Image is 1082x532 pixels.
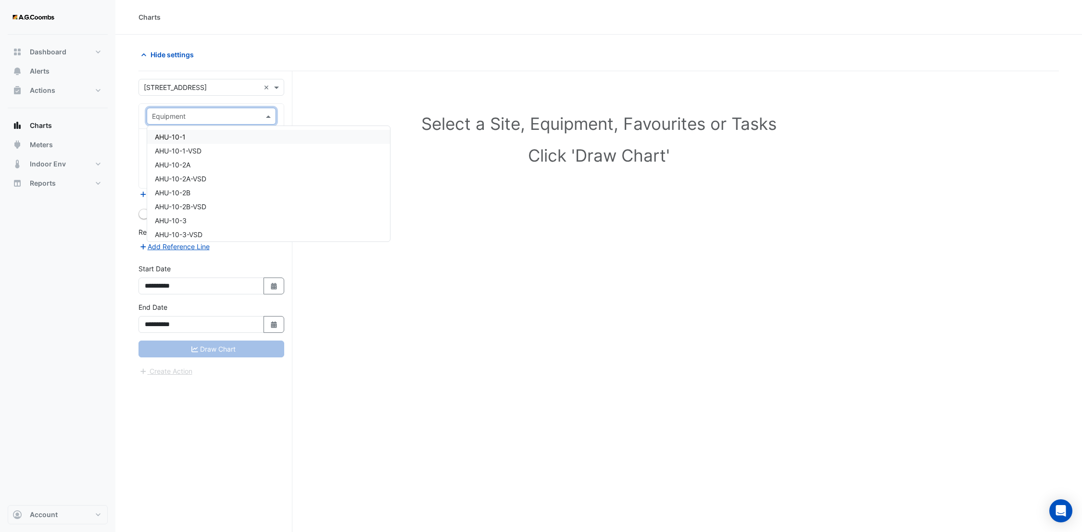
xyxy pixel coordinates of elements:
[138,189,197,200] button: Add Equipment
[8,81,108,100] button: Actions
[8,174,108,193] button: Reports
[138,366,193,374] app-escalated-ticket-create-button: Please correct errors first
[30,159,66,169] span: Indoor Env
[8,62,108,81] button: Alerts
[13,86,22,95] app-icon: Actions
[155,230,202,239] span: AHU-10-3-VSD
[147,126,390,242] ng-dropdown-panel: Options list
[8,135,108,154] button: Meters
[30,66,50,76] span: Alerts
[138,264,171,274] label: Start Date
[138,46,200,63] button: Hide settings
[160,145,1038,165] h1: Click 'Draw Chart'
[13,178,22,188] app-icon: Reports
[270,320,278,329] fa-icon: Select Date
[13,159,22,169] app-icon: Indoor Env
[30,86,55,95] span: Actions
[13,66,22,76] app-icon: Alerts
[155,203,206,211] span: AHU-10-2B-VSD
[155,175,206,183] span: AHU-10-2A-VSD
[30,178,56,188] span: Reports
[8,505,108,524] button: Account
[138,227,189,237] label: Reference Lines
[270,282,278,290] fa-icon: Select Date
[155,189,190,197] span: AHU-10-2B
[155,133,186,141] span: AHU-10-1
[155,161,190,169] span: AHU-10-2A
[160,114,1038,134] h1: Select a Site, Equipment, Favourites or Tasks
[8,116,108,135] button: Charts
[155,147,201,155] span: AHU-10-1-VSD
[13,121,22,130] app-icon: Charts
[1049,499,1072,522] div: Open Intercom Messenger
[155,216,187,225] span: AHU-10-3
[30,140,53,150] span: Meters
[30,121,52,130] span: Charts
[8,154,108,174] button: Indoor Env
[138,241,210,252] button: Add Reference Line
[138,302,167,312] label: End Date
[12,8,55,27] img: Company Logo
[13,47,22,57] app-icon: Dashboard
[151,50,194,60] span: Hide settings
[138,12,161,22] div: Charts
[13,140,22,150] app-icon: Meters
[8,42,108,62] button: Dashboard
[30,47,66,57] span: Dashboard
[264,82,272,92] span: Clear
[30,510,58,519] span: Account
